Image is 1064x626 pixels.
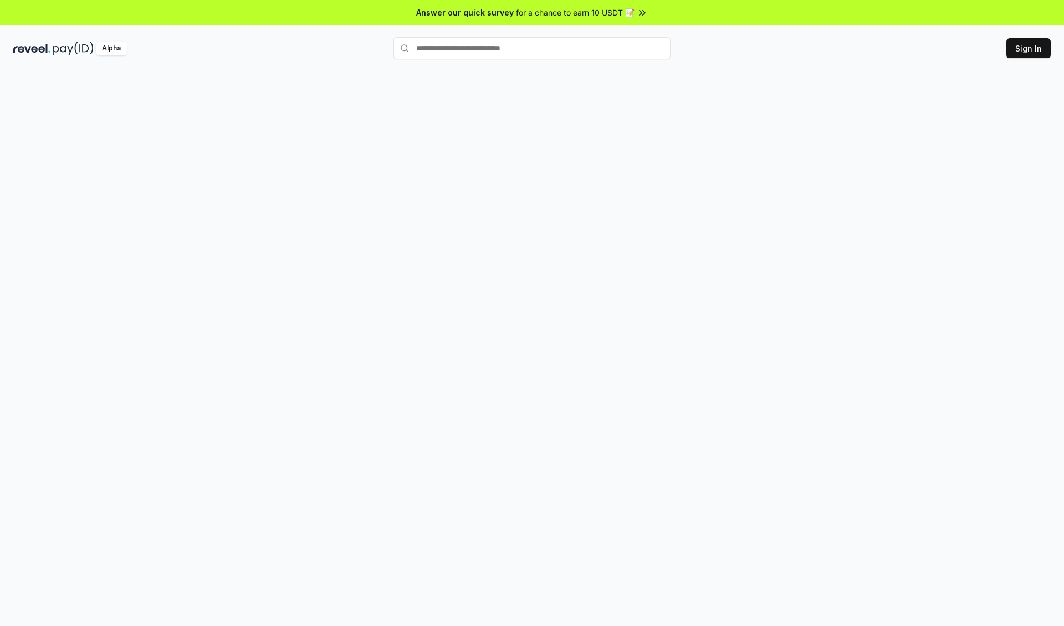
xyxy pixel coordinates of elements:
span: Answer our quick survey [416,7,514,18]
div: Alpha [96,42,127,55]
span: for a chance to earn 10 USDT 📝 [516,7,635,18]
img: reveel_dark [13,42,50,55]
img: pay_id [53,42,94,55]
button: Sign In [1006,38,1051,58]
